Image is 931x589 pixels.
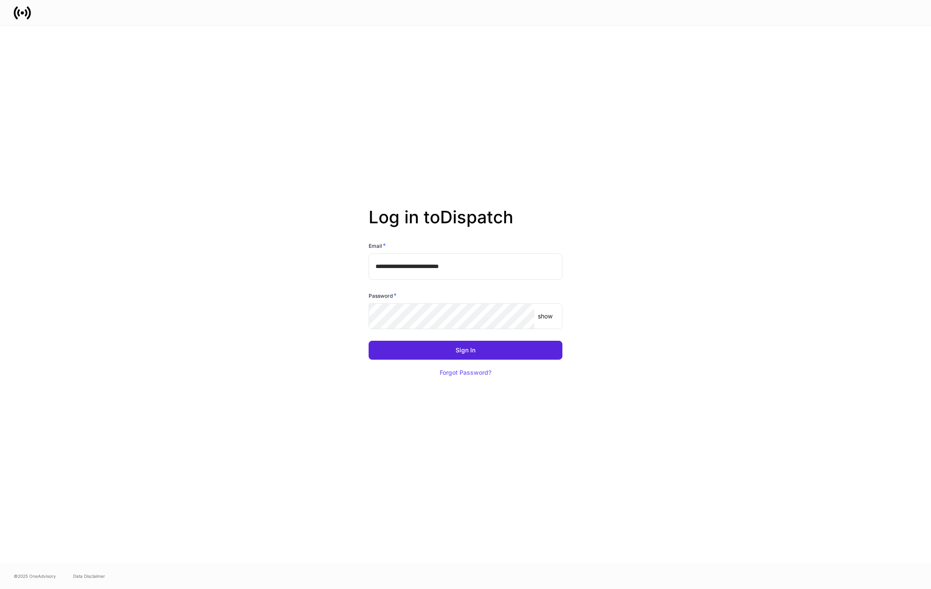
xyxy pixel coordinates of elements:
h6: Password [369,291,397,300]
button: Sign In [369,341,562,360]
h2: Log in to Dispatch [369,207,562,241]
button: Forgot Password? [429,363,502,382]
span: © 2025 OneAdvisory [14,573,56,580]
p: show [538,312,552,321]
div: Forgot Password? [440,370,491,376]
div: Sign In [456,347,475,353]
h6: Email [369,241,386,250]
a: Data Disclaimer [73,573,105,580]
